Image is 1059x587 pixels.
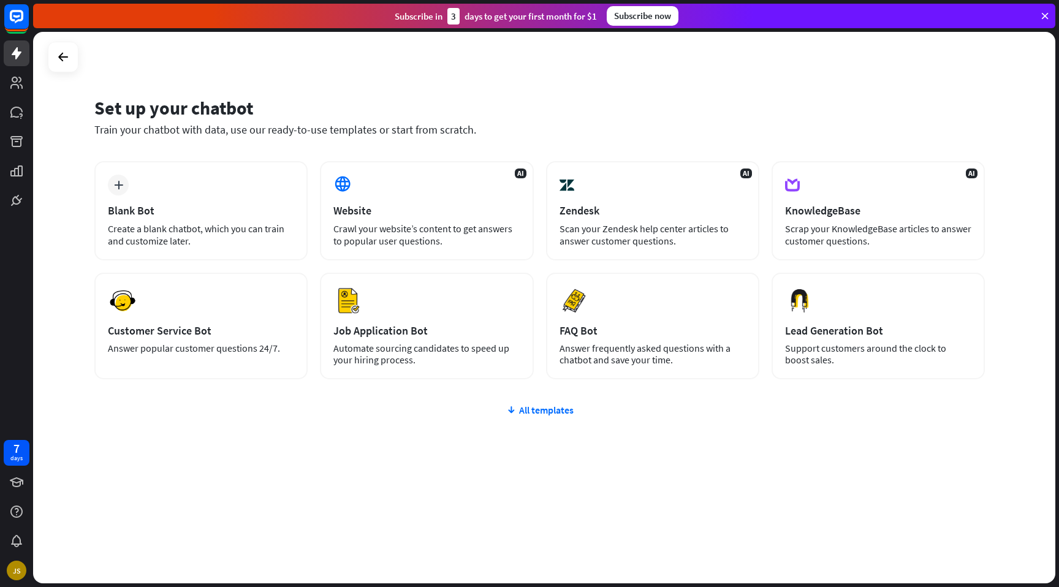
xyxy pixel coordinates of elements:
[560,222,746,247] div: Scan your Zendesk help center articles to answer customer questions.
[333,343,520,366] div: Automate sourcing candidates to speed up your hiring process.
[785,203,971,218] div: KnowledgeBase
[94,123,985,137] div: Train your chatbot with data, use our ready-to-use templates or start from scratch.
[560,343,746,366] div: Answer frequently asked questions with a chatbot and save your time.
[560,324,746,338] div: FAQ Bot
[4,440,29,466] a: 7 days
[7,561,26,580] div: JS
[607,6,678,26] div: Subscribe now
[515,169,526,178] span: AI
[10,454,23,463] div: days
[785,222,971,247] div: Scrap your KnowledgeBase articles to answer customer questions.
[108,324,294,338] div: Customer Service Bot
[108,222,294,247] div: Create a blank chatbot, which you can train and customize later.
[560,203,746,218] div: Zendesk
[447,8,460,25] div: 3
[333,324,520,338] div: Job Application Bot
[108,343,294,354] div: Answer popular customer questions 24/7.
[333,222,520,247] div: Crawl your website’s content to get answers to popular user questions.
[13,443,20,454] div: 7
[333,203,520,218] div: Website
[395,8,597,25] div: Subscribe in days to get your first month for $1
[108,203,294,218] div: Blank Bot
[94,96,985,119] div: Set up your chatbot
[94,404,985,416] div: All templates
[114,181,123,189] i: plus
[785,324,971,338] div: Lead Generation Bot
[966,169,977,178] span: AI
[785,343,971,366] div: Support customers around the clock to boost sales.
[740,169,752,178] span: AI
